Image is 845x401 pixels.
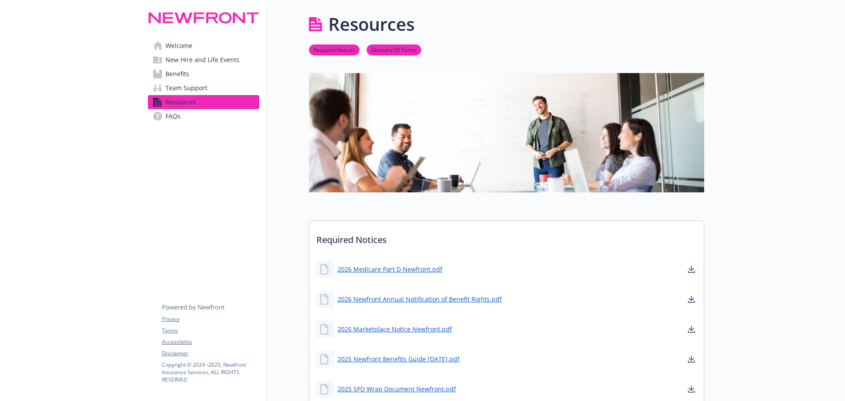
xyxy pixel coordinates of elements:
span: FAQs [165,109,180,123]
a: download document [686,264,697,275]
a: 2025 Newfront Benefits Guide [DATE].pdf [338,354,459,364]
a: Disclaimer [162,349,259,357]
p: Required Notices [309,221,704,254]
p: Copyright © 2024 - 2025 , Newfront Insurance Services, ALL RIGHTS RESERVED [162,361,259,383]
img: resources page banner [309,73,704,192]
a: download document [686,354,697,364]
a: download document [686,384,697,394]
a: FAQs [148,109,259,123]
a: Team Support [148,81,259,95]
a: download document [686,324,697,335]
h1: Resources [328,11,415,37]
a: download document [686,294,697,305]
span: Resources [165,95,196,109]
a: Resources [148,95,259,109]
span: Benefits [165,67,189,81]
a: Welcome [148,39,259,53]
span: Team Support [165,81,207,95]
a: Required Notices [309,45,360,54]
a: 2025 SPD Wrap Document Newfront.pdf [338,384,456,394]
a: Privacy [162,315,259,323]
a: Accessibility [162,338,259,346]
a: Glossary Of Terms [367,45,421,54]
a: 2026 Newfront Annual Notification of Benefit Rights.pdf [338,294,502,304]
a: 2026 Marketplace Notice Newfront.pdf [338,324,452,334]
a: 2026 Medicare Part D Newfront.pdf [338,265,442,274]
a: New Hire and Life Events [148,53,259,67]
span: Welcome [165,39,192,53]
span: New Hire and Life Events [165,53,239,67]
a: Terms [162,327,259,335]
a: Benefits [148,67,259,81]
